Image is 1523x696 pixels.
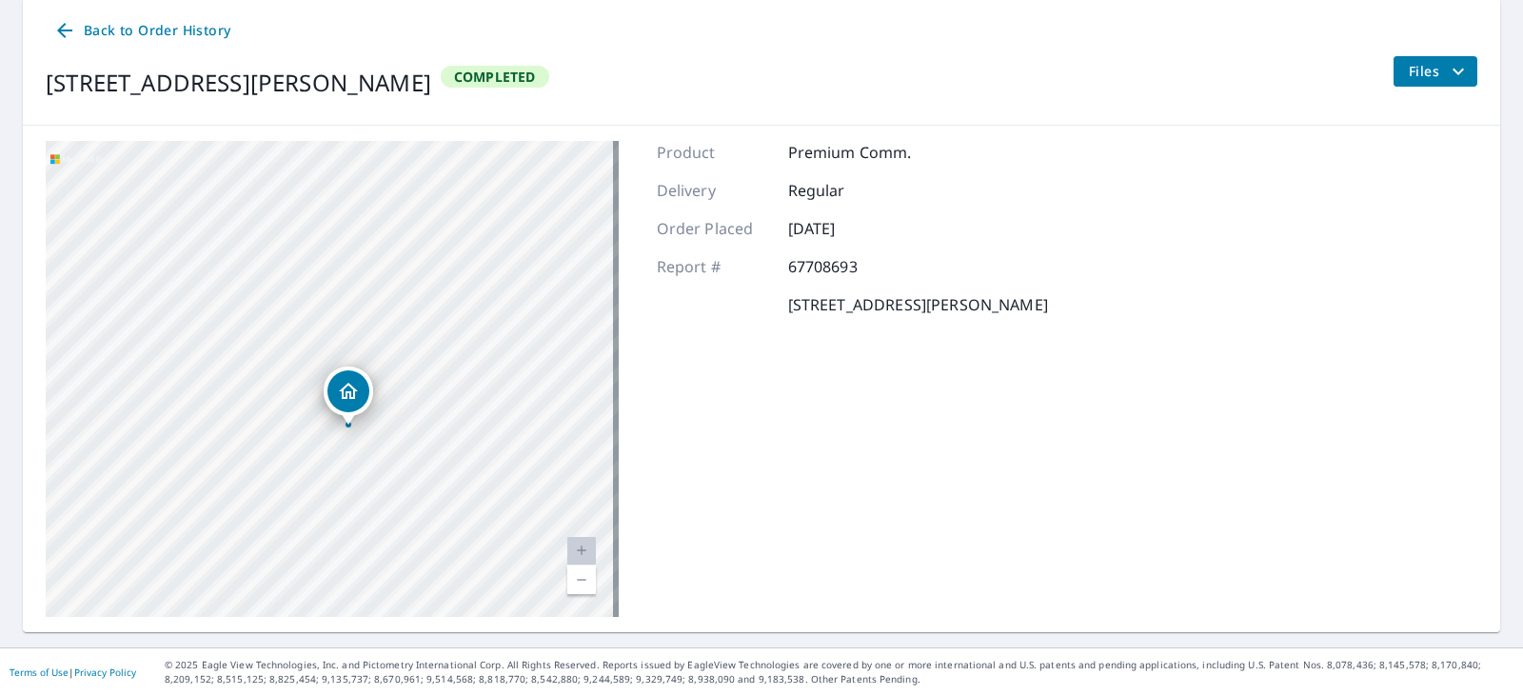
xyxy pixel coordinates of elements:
a: Current Level 20, Zoom Out [567,566,596,594]
p: Report # [657,255,771,278]
span: Back to Order History [53,19,230,43]
a: Back to Order History [46,13,238,49]
span: Completed [443,68,547,86]
p: Order Placed [657,217,771,240]
p: 67708693 [788,255,902,278]
a: Privacy Policy [74,666,136,679]
a: Current Level 20, Zoom In Disabled [567,537,596,566]
p: Product [657,141,771,164]
p: Delivery [657,179,771,202]
p: [DATE] [788,217,902,240]
p: [STREET_ADDRESS][PERSON_NAME] [788,293,1048,316]
span: Files [1409,60,1470,83]
div: [STREET_ADDRESS][PERSON_NAME] [46,66,431,100]
p: | [10,666,136,678]
div: Dropped pin, building 1, Residential property, 5305 Big Tyler Rd Charleston, WV 25313 [324,367,373,426]
button: filesDropdownBtn-67708693 [1393,56,1477,87]
p: Premium Comm. [788,141,912,164]
a: Terms of Use [10,666,69,679]
p: © 2025 Eagle View Technologies, Inc. and Pictometry International Corp. All Rights Reserved. Repo... [165,658,1513,686]
p: Regular [788,179,902,202]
